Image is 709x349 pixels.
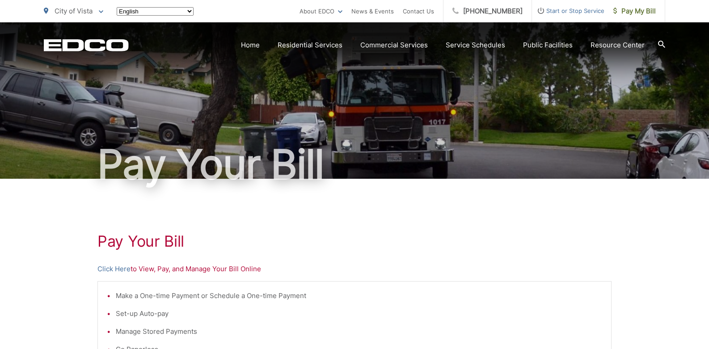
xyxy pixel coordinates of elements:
[360,40,428,50] a: Commercial Services
[97,264,131,274] a: Click Here
[523,40,573,50] a: Public Facilities
[591,40,645,50] a: Resource Center
[116,308,602,319] li: Set-up Auto-pay
[55,7,93,15] span: City of Vista
[403,6,434,17] a: Contact Us
[44,39,129,51] a: EDCD logo. Return to the homepage.
[117,7,194,16] select: Select a language
[300,6,342,17] a: About EDCO
[44,142,665,187] h1: Pay Your Bill
[446,40,505,50] a: Service Schedules
[241,40,260,50] a: Home
[97,232,612,250] h1: Pay Your Bill
[97,264,612,274] p: to View, Pay, and Manage Your Bill Online
[116,326,602,337] li: Manage Stored Payments
[116,290,602,301] li: Make a One-time Payment or Schedule a One-time Payment
[278,40,342,50] a: Residential Services
[613,6,656,17] span: Pay My Bill
[351,6,394,17] a: News & Events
